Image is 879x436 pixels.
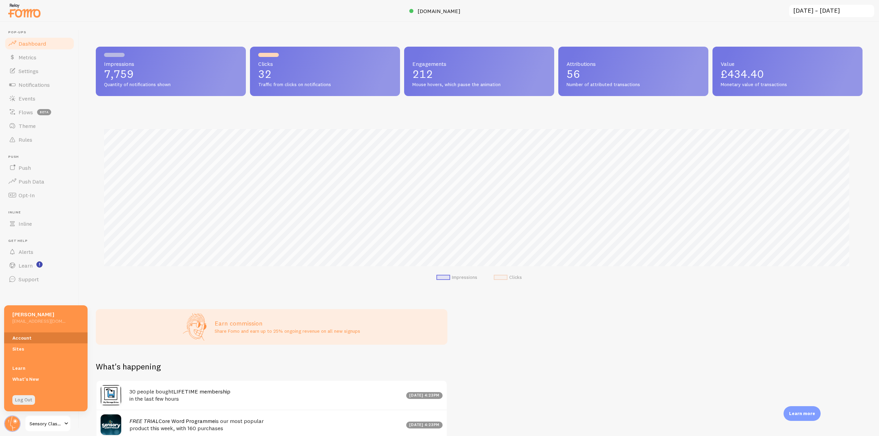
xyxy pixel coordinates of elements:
[19,95,35,102] span: Events
[4,245,75,259] a: Alerts
[19,248,33,255] span: Alerts
[129,417,159,424] em: FREE TRIAL
[258,61,392,67] span: Clicks
[129,388,402,402] h4: 30 people bought in the last few hours
[104,69,238,80] p: 7,759
[19,109,33,116] span: Flows
[19,192,35,199] span: Opt-In
[19,54,36,61] span: Metrics
[4,343,88,354] a: Sites
[4,92,75,105] a: Events
[494,274,522,281] li: Clicks
[721,67,764,81] span: £434.40
[19,122,36,129] span: Theme
[30,420,62,428] span: Sensory Classroom
[4,272,75,286] a: Support
[12,395,35,405] a: Log Out
[25,415,71,432] a: Sensory Classroom
[8,155,75,159] span: Push
[567,82,700,88] span: Number of attributed transactions
[436,274,477,281] li: Impressions
[19,262,33,269] span: Learn
[406,392,443,399] div: [DATE] 4:23pm
[258,69,392,80] p: 32
[8,210,75,215] span: Inline
[96,361,161,372] h2: What's happening
[4,188,75,202] a: Opt-In
[4,259,75,272] a: Learn
[4,119,75,133] a: Theme
[173,388,230,395] a: LIFETIME membership
[4,105,75,119] a: Flows beta
[19,68,38,74] span: Settings
[4,133,75,146] a: Rules
[412,82,546,88] span: Mouse hovers, which pause the animation
[19,178,44,185] span: Push Data
[8,30,75,35] span: Pop-ups
[19,220,32,227] span: Inline
[104,61,238,67] span: Impressions
[567,61,700,67] span: Attributions
[37,109,51,115] span: beta
[258,82,392,88] span: Traffic from clicks on notifications
[412,61,546,67] span: Engagements
[129,417,215,424] a: FREE TRIALCore Word Programme
[19,276,39,283] span: Support
[721,61,854,67] span: Value
[784,406,821,421] div: Learn more
[19,136,32,143] span: Rules
[12,318,66,324] h5: [EMAIL_ADDRESS][DOMAIN_NAME]
[4,374,88,385] a: What's New
[36,261,43,268] svg: <p>Watch New Feature Tutorials!</p>
[215,319,360,327] h3: Earn commission
[4,78,75,92] a: Notifications
[4,64,75,78] a: Settings
[4,217,75,231] a: Inline
[129,417,402,432] h4: is our most popular product this week, with 160 purchases
[8,239,75,243] span: Get Help
[19,164,31,171] span: Push
[12,311,66,318] h5: [PERSON_NAME]
[721,82,854,88] span: Monetary value of transactions
[19,81,50,88] span: Notifications
[215,328,360,334] p: Share Fomo and earn up to 25% ongoing revenue on all new signups
[406,422,443,428] div: [DATE] 4:23pm
[567,69,700,80] p: 56
[4,161,75,175] a: Push
[4,332,88,343] a: Account
[4,175,75,188] a: Push Data
[789,410,815,417] p: Learn more
[4,363,88,374] a: Learn
[412,69,546,80] p: 212
[19,40,46,47] span: Dashboard
[4,37,75,50] a: Dashboard
[104,82,238,88] span: Quantity of notifications shown
[7,2,42,19] img: fomo-relay-logo-orange.svg
[4,50,75,64] a: Metrics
